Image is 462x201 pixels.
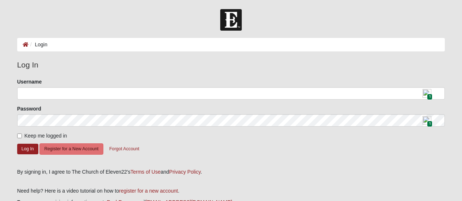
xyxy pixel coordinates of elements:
[39,143,103,155] button: Register for a New Account
[423,89,431,98] img: npw-badge-icon.svg
[169,169,201,175] a: Privacy Policy
[17,187,445,195] p: Need help? Here is a video tutorial on how to .
[17,168,445,176] div: By signing in, I agree to The Church of Eleven22's and .
[427,94,432,100] span: 1
[17,144,38,154] button: Log In
[28,41,47,49] li: Login
[427,121,432,127] span: 1
[104,143,144,155] button: Forgot Account
[220,9,242,31] img: Church of Eleven22 Logo
[130,169,160,175] a: Terms of Use
[119,188,178,194] a: register for a new account
[17,105,41,112] label: Password
[17,134,22,138] input: Keep me logged in
[17,59,445,71] legend: Log In
[17,78,42,85] label: Username
[24,133,67,139] span: Keep me logged in
[423,116,431,125] img: npw-badge-icon.svg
